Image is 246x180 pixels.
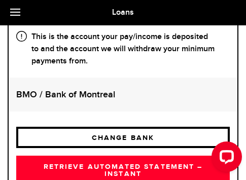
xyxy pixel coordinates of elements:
strong: This is the account your pay/income is deposited to and the account we will withdraw your minimum... [16,31,230,67]
span: Loans [112,8,134,17]
a: CHANGE BANK [16,127,230,148]
iframe: LiveChat chat widget [203,137,246,180]
strong: BMO / Bank of Montreal [16,88,230,101]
